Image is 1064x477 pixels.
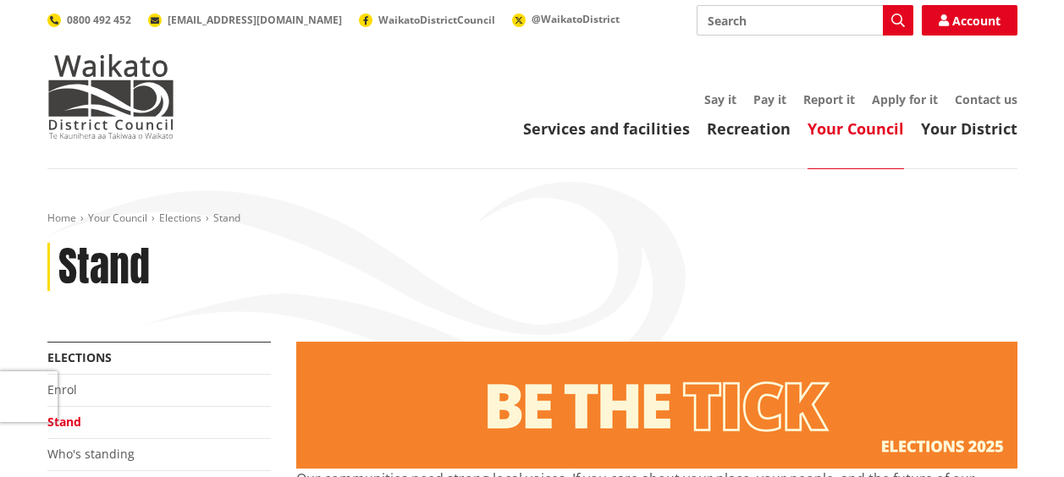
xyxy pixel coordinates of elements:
[47,211,1017,226] nav: breadcrumb
[532,12,620,26] span: @WaikatoDistrict
[148,13,342,27] a: [EMAIL_ADDRESS][DOMAIN_NAME]
[803,91,855,107] a: Report it
[296,342,1017,469] img: Stand banner
[808,118,904,139] a: Your Council
[921,118,1017,139] a: Your District
[47,54,174,139] img: Waikato District Council - Te Kaunihera aa Takiwaa o Waikato
[512,12,620,26] a: @WaikatoDistrict
[88,211,147,225] a: Your Council
[47,446,135,462] a: Who's standing
[58,243,150,292] h1: Stand
[922,5,1017,36] a: Account
[47,13,131,27] a: 0800 492 452
[704,91,736,107] a: Say it
[378,13,495,27] span: WaikatoDistrictCouncil
[872,91,938,107] a: Apply for it
[47,414,81,430] a: Stand
[159,211,201,225] a: Elections
[359,13,495,27] a: WaikatoDistrictCouncil
[753,91,786,107] a: Pay it
[213,211,240,225] span: Stand
[47,381,77,397] a: Enrol
[47,211,76,225] a: Home
[523,118,690,139] a: Services and facilities
[955,91,1017,107] a: Contact us
[697,5,913,36] input: Search input
[67,13,131,27] span: 0800 492 452
[168,13,342,27] span: [EMAIL_ADDRESS][DOMAIN_NAME]
[47,349,112,365] a: Elections
[707,118,791,139] a: Recreation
